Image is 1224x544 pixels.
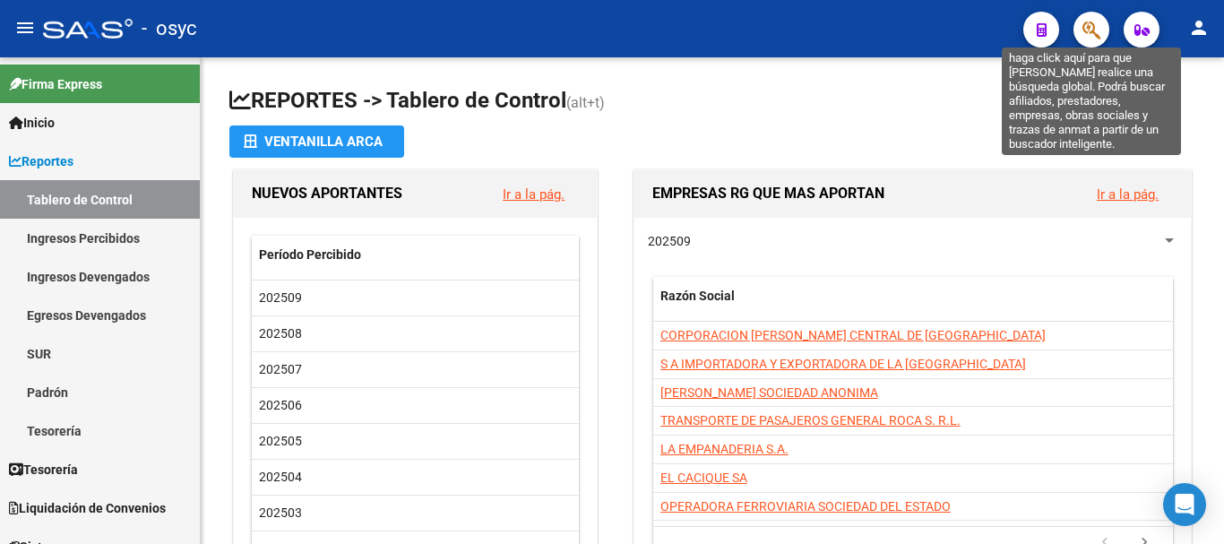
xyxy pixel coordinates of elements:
[142,9,197,48] span: - osyc
[14,17,36,39] mat-icon: menu
[488,177,579,211] button: Ir a la pág.
[1163,483,1206,526] div: Open Intercom Messenger
[660,289,735,303] span: Razón Social
[9,498,166,518] span: Liquidación de Convenios
[660,499,951,514] span: OPERADORA FERROVIARIA SOCIEDAD DEL ESTADO
[660,328,1046,342] span: CORPORACION [PERSON_NAME] CENTRAL DE [GEOGRAPHIC_DATA]
[252,185,402,202] span: NUEVOS APORTANTES
[229,86,1195,117] h1: REPORTES -> Tablero de Control
[229,125,404,158] button: Ventanilla ARCA
[9,74,102,94] span: Firma Express
[259,247,361,262] span: Período Percibido
[9,151,73,171] span: Reportes
[259,326,302,341] span: 202508
[252,236,740,274] datatable-header-cell: Período Percibido
[652,185,884,202] span: EMPRESAS RG QUE MAS APORTAN
[660,385,878,400] span: [PERSON_NAME] SOCIEDAD ANONIMA
[259,398,302,412] span: 202506
[9,460,78,479] span: Tesorería
[1097,186,1159,203] a: Ir a la pág.
[259,470,302,484] span: 202504
[259,290,302,305] span: 202509
[660,471,747,485] span: EL CACIQUE SA
[9,113,55,133] span: Inicio
[1188,17,1210,39] mat-icon: person
[244,125,390,158] div: Ventanilla ARCA
[1082,177,1173,211] button: Ir a la pág.
[660,357,1026,371] span: S A IMPORTADORA Y EXPORTADORA DE LA [GEOGRAPHIC_DATA]
[660,413,961,427] span: TRANSPORTE DE PASAJEROS GENERAL ROCA S. R.L.
[259,505,302,520] span: 202503
[660,442,789,456] span: LA EMPANADERIA S.A.
[503,186,565,203] a: Ir a la pág.
[259,434,302,448] span: 202505
[566,94,605,111] span: (alt+t)
[648,234,691,248] span: 202509
[259,362,302,376] span: 202507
